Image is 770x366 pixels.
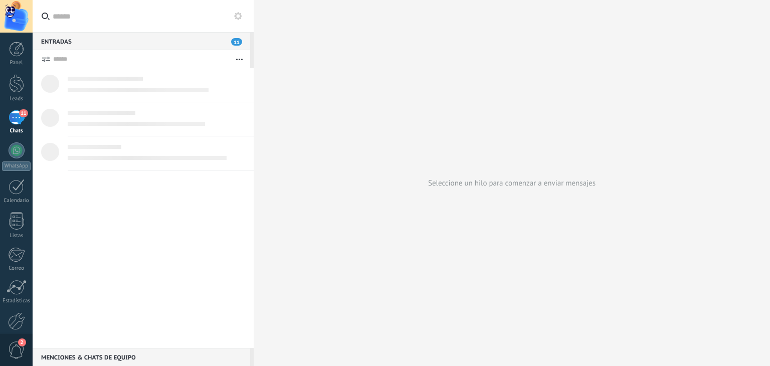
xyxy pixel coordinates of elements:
span: 2 [18,338,26,346]
div: WhatsApp [2,161,31,171]
div: Correo [2,265,31,272]
div: Calendario [2,198,31,204]
div: Leads [2,96,31,102]
span: 11 [19,109,28,117]
div: Estadísticas [2,298,31,304]
div: Chats [2,128,31,134]
div: Menciones & Chats de equipo [33,348,250,366]
span: 11 [231,38,242,46]
div: Panel [2,60,31,66]
div: Listas [2,233,31,239]
div: Entradas [33,32,250,50]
